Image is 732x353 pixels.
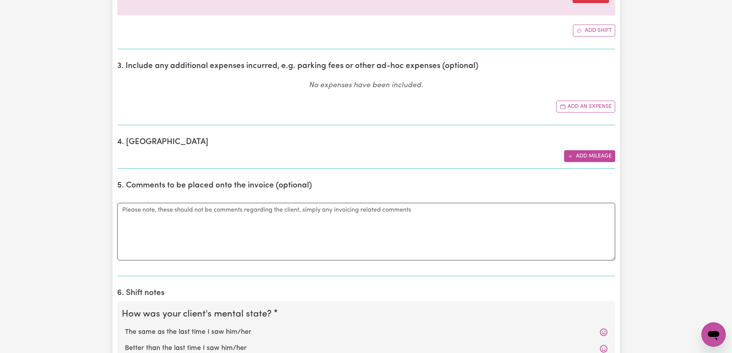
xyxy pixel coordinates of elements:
[125,327,608,337] label: The same as the last time I saw him/her
[117,288,615,298] h2: 6. Shift notes
[122,307,275,321] legend: How was your client's mental state?
[309,82,423,89] em: No expenses have been included.
[117,181,615,191] h2: 5. Comments to be placed onto the invoice (optional)
[556,101,615,113] button: Add another expense
[564,150,615,162] button: Add mileage
[573,25,615,36] button: Add another shift
[117,61,615,71] h2: 3. Include any additional expenses incurred, e.g. parking fees or other ad-hoc expenses (optional)
[701,322,726,347] iframe: Button to launch messaging window
[117,138,615,147] h2: 4. [GEOGRAPHIC_DATA]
